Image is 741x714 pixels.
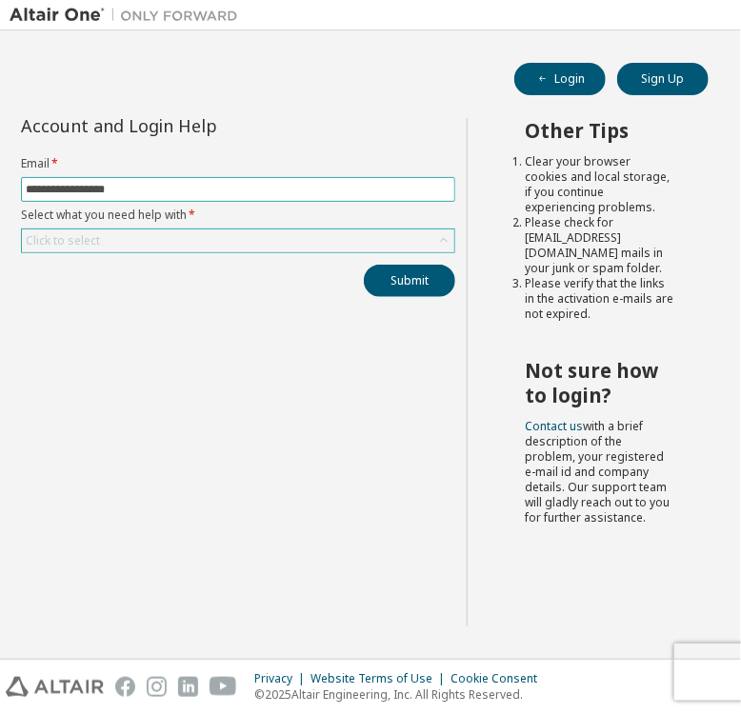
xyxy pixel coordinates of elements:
[26,233,100,248] div: Click to select
[22,229,454,252] div: Click to select
[254,686,549,703] p: © 2025 Altair Engineering, Inc. All Rights Reserved.
[147,677,167,697] img: instagram.svg
[525,118,674,143] h2: Other Tips
[254,671,310,686] div: Privacy
[115,677,135,697] img: facebook.svg
[6,677,104,697] img: altair_logo.svg
[525,276,674,322] li: Please verify that the links in the activation e-mails are not expired.
[210,677,237,697] img: youtube.svg
[525,154,674,215] li: Clear your browser cookies and local storage, if you continue experiencing problems.
[364,265,455,297] button: Submit
[21,156,455,171] label: Email
[525,418,583,434] a: Contact us
[21,208,455,223] label: Select what you need help with
[525,418,670,526] span: with a brief description of the problem, your registered e-mail id and company details. Our suppo...
[310,671,451,686] div: Website Terms of Use
[525,215,674,276] li: Please check for [EMAIL_ADDRESS][DOMAIN_NAME] mails in your junk or spam folder.
[10,6,248,25] img: Altair One
[525,358,674,408] h2: Not sure how to login?
[514,63,606,95] button: Login
[178,677,198,697] img: linkedin.svg
[617,63,709,95] button: Sign Up
[451,671,549,686] div: Cookie Consent
[21,118,369,133] div: Account and Login Help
